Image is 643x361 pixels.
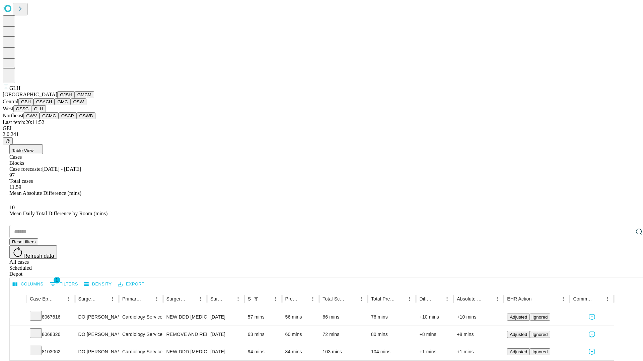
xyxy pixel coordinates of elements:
[31,105,46,112] button: GLH
[64,294,73,304] button: Menu
[530,348,550,355] button: Ignored
[3,99,18,104] span: Central
[78,296,98,302] div: Surgeon Name
[483,294,493,304] button: Sort
[55,294,64,304] button: Sort
[108,294,117,304] button: Menu
[55,98,70,105] button: GMC
[285,326,316,343] div: 60 mins
[507,348,530,355] button: Adjusted
[9,184,21,190] span: 11.59
[530,314,550,321] button: Ignored
[532,332,548,337] span: Ignored
[9,178,33,184] span: Total cases
[9,85,20,91] span: GLH
[603,294,612,304] button: Menu
[573,296,592,302] div: Comments
[532,315,548,320] span: Ignored
[210,296,223,302] div: Surgery Date
[507,331,530,338] button: Adjusted
[9,238,38,245] button: Reset filters
[308,294,317,304] button: Menu
[78,309,116,326] div: DO [PERSON_NAME] [PERSON_NAME]
[323,309,364,326] div: 66 mins
[9,190,81,196] span: Mean Absolute Difference (mins)
[262,294,271,304] button: Sort
[285,343,316,360] div: 84 mins
[13,329,23,341] button: Expand
[57,91,75,98] button: GJSH
[457,296,483,302] div: Absolute Difference
[3,137,13,144] button: @
[457,343,500,360] div: +1 mins
[419,309,450,326] div: +10 mins
[3,131,640,137] div: 2.0.241
[42,166,81,172] span: [DATE] - [DATE]
[248,326,279,343] div: 63 mins
[3,119,44,125] span: Last fetch: 20:11:52
[166,296,186,302] div: Surgery Name
[77,112,96,119] button: GSWB
[122,296,142,302] div: Primary Service
[323,296,347,302] div: Total Scheduled Duration
[371,296,395,302] div: Total Predicted Duration
[323,343,364,360] div: 103 mins
[433,294,442,304] button: Sort
[78,343,116,360] div: DO [PERSON_NAME] [PERSON_NAME]
[166,343,204,360] div: NEW DDD [MEDICAL_DATA] IMPLANT
[3,125,640,131] div: GEI
[13,346,23,358] button: Expand
[59,112,77,119] button: OSCP
[166,309,204,326] div: NEW DDD [MEDICAL_DATA] GENERATOR ONLY
[9,205,15,210] span: 10
[323,326,364,343] div: 72 mins
[30,309,72,326] div: 8067616
[3,92,57,97] span: [GEOGRAPHIC_DATA]
[224,294,233,304] button: Sort
[532,349,548,354] span: Ignored
[510,315,527,320] span: Adjusted
[9,211,108,216] span: Mean Daily Total Difference by Room (mins)
[82,279,114,289] button: Density
[5,138,10,143] span: @
[530,331,550,338] button: Ignored
[419,326,450,343] div: +8 mins
[13,312,23,323] button: Expand
[187,294,196,304] button: Sort
[248,296,251,302] div: Scheduled In Room Duration
[299,294,308,304] button: Sort
[9,172,15,178] span: 97
[419,343,450,360] div: +1 mins
[98,294,108,304] button: Sort
[9,144,43,154] button: Table View
[210,343,241,360] div: [DATE]
[75,91,94,98] button: GMCM
[143,294,152,304] button: Sort
[493,294,502,304] button: Menu
[122,309,159,326] div: Cardiology Service
[54,277,60,283] span: 1
[78,326,116,343] div: DO [PERSON_NAME] [PERSON_NAME]
[3,113,23,118] span: Northeast
[593,294,603,304] button: Sort
[122,343,159,360] div: Cardiology Service
[71,98,87,105] button: OSW
[248,309,279,326] div: 57 mins
[405,294,414,304] button: Menu
[252,294,261,304] button: Show filters
[122,326,159,343] div: Cardiology Service
[347,294,357,304] button: Sort
[166,326,204,343] div: REMOVE AND REPLACE INTERNAL CARDIAC [MEDICAL_DATA], MULTIPEL LEAD
[285,309,316,326] div: 56 mins
[371,326,413,343] div: 80 mins
[9,166,42,172] span: Case forecaster
[507,314,530,321] button: Adjusted
[23,253,54,259] span: Refresh data
[116,279,146,289] button: Export
[457,326,500,343] div: +8 mins
[507,296,531,302] div: EHR Action
[532,294,542,304] button: Sort
[233,294,243,304] button: Menu
[11,279,45,289] button: Select columns
[152,294,161,304] button: Menu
